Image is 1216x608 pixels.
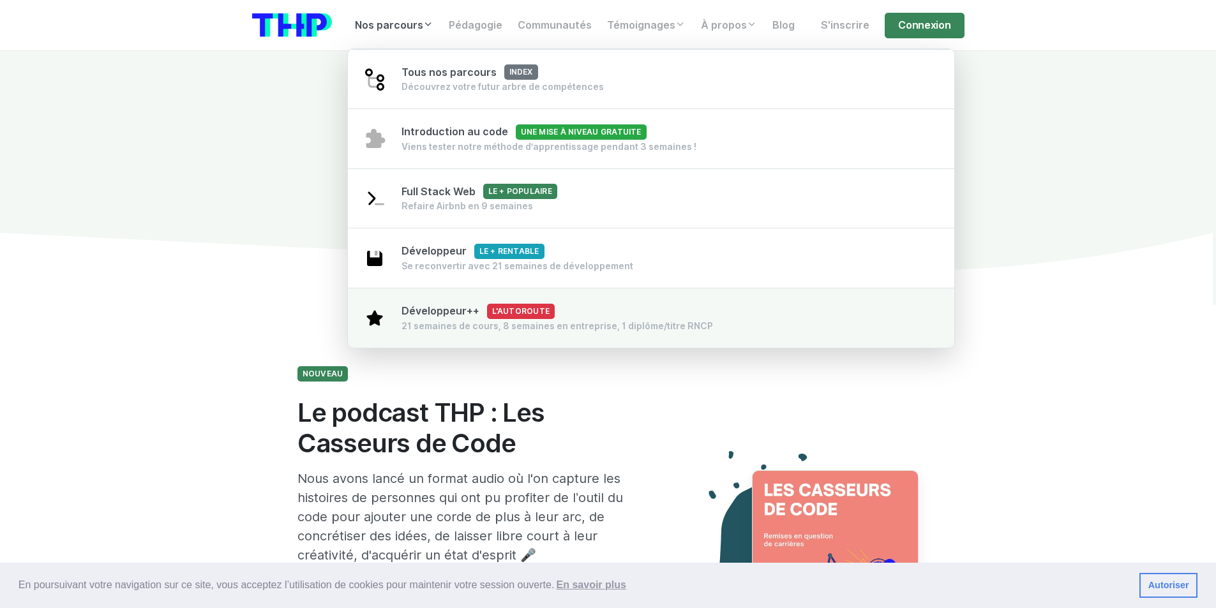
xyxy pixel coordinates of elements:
span: En poursuivant votre navigation sur ce site, vous acceptez l’utilisation de cookies pour mainteni... [19,575,1129,595]
a: À propos [693,13,765,38]
a: S'inscrire [813,13,877,38]
a: Développeur++L'autoroute 21 semaines de cours, 8 semaines en entreprise, 1 diplôme/titre RNCP [348,288,955,348]
span: Développeur [402,245,544,257]
a: Connexion [885,13,964,38]
img: star-1b1639e91352246008672c7d0108e8fd.svg [363,306,386,329]
span: Full Stack Web [402,186,557,198]
div: Refaire Airbnb en 9 semaines [402,200,557,212]
a: dismiss cookie message [1139,573,1197,598]
span: index [504,64,538,80]
img: logo [252,13,332,37]
a: Blog [765,13,802,38]
a: learn more about cookies [554,575,628,595]
span: Tous nos parcours [402,66,538,78]
img: puzzle-4bde4084d90f9635442e68fcf97b7805.svg [363,127,386,150]
div: Viens tester notre méthode d’apprentissage pendant 3 semaines ! [402,140,697,153]
span: Le + rentable [474,244,544,259]
a: Introduction au codeUne mise à niveau gratuite Viens tester notre méthode d’apprentissage pendant... [348,108,955,169]
a: Communautés [510,13,599,38]
a: Pédagogie [441,13,510,38]
a: Témoignages [599,13,693,38]
p: Nous avons lancé un format audio où l'on capture les histoires de personnes qui ont pu profiter d... [297,469,646,565]
div: Découvrez votre futur arbre de compétences [402,80,604,93]
span: Développeur++ [402,305,555,317]
h2: Le podcast THP : Les Casseurs de Code [297,397,646,459]
div: 21 semaines de cours, 8 semaines en entreprise, 1 diplôme/titre RNCP [402,320,713,332]
span: Le + populaire [483,184,557,199]
a: Tous nos parcoursindex Découvrez votre futur arbre de compétences [348,49,955,110]
a: Nos parcours [347,13,441,38]
span: Introduction au code [402,126,647,138]
img: save-2003ce5719e3e880618d2f866ea23079.svg [363,247,386,270]
a: Full Stack WebLe + populaire Refaire Airbnb en 9 semaines [348,168,955,229]
span: L'autoroute [487,304,555,319]
a: DéveloppeurLe + rentable Se reconvertir avec 21 semaines de développement [348,228,955,288]
div: Se reconvertir avec 21 semaines de développement [402,260,633,272]
img: git-4-38d7f056ac829478e83c2c2dd81de47b.svg [363,68,386,91]
img: terminal-92af89cfa8d47c02adae11eb3e7f907c.svg [363,187,386,210]
span: Nouveau [297,366,349,382]
span: Une mise à niveau gratuite [516,124,647,140]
